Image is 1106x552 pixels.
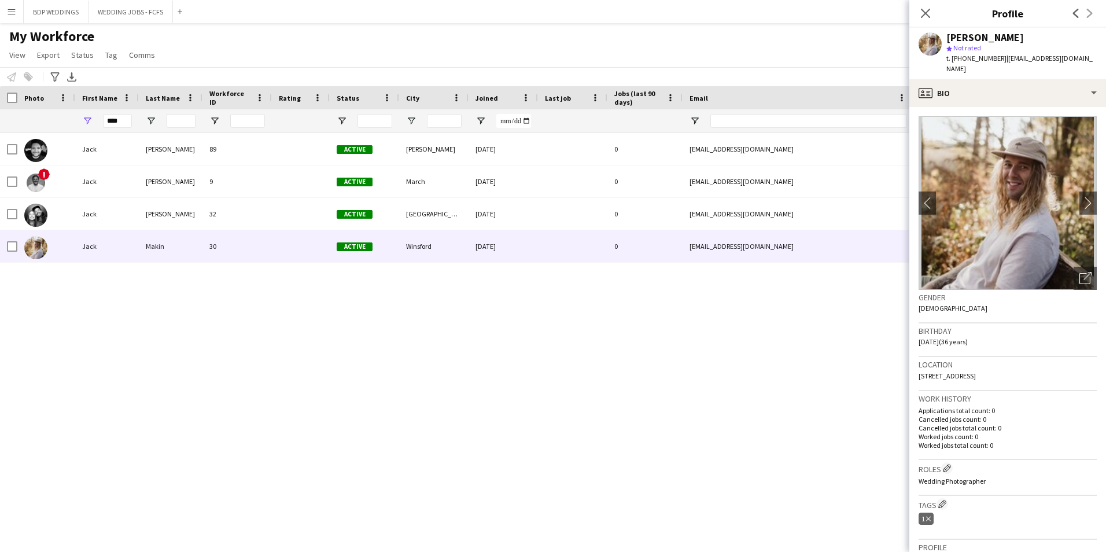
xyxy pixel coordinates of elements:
div: 32 [202,198,272,230]
p: Worked jobs count: 0 [919,432,1097,441]
button: BDP WEDDINGS [24,1,89,23]
button: Open Filter Menu [337,116,347,126]
span: Last Name [146,94,180,102]
div: [EMAIL_ADDRESS][DOMAIN_NAME] [683,230,914,262]
div: [DATE] [469,230,538,262]
h3: Roles [919,462,1097,474]
span: Tag [105,50,117,60]
span: Active [337,210,373,219]
button: Open Filter Menu [82,116,93,126]
span: Active [337,145,373,154]
span: Joined [475,94,498,102]
app-action-btn: Advanced filters [48,70,62,84]
input: Last Name Filter Input [167,114,196,128]
div: [PERSON_NAME] [139,198,202,230]
span: Wedding Photographer [919,477,986,485]
span: Status [71,50,94,60]
div: March [399,165,469,197]
img: Jack Makin [24,236,47,259]
img: Jack Clegg [24,139,47,162]
div: Makin [139,230,202,262]
span: My Workforce [9,28,94,45]
div: 0 [607,133,683,165]
div: 30 [202,230,272,262]
a: Status [67,47,98,62]
div: 0 [607,198,683,230]
span: [DATE] (36 years) [919,337,968,346]
a: View [5,47,30,62]
div: Open photos pop-in [1074,267,1097,290]
h3: Work history [919,393,1097,404]
span: Comms [129,50,155,60]
span: Email [690,94,708,102]
div: Bio [909,79,1106,107]
span: Workforce ID [209,89,251,106]
div: Winsford [399,230,469,262]
div: [PERSON_NAME] [139,133,202,165]
span: t. [PHONE_NUMBER] [946,54,1007,62]
input: Status Filter Input [357,114,392,128]
div: 1 [919,513,934,525]
span: [DEMOGRAPHIC_DATA] [919,304,987,312]
span: Not rated [953,43,981,52]
div: [DATE] [469,198,538,230]
h3: Profile [909,6,1106,21]
div: [PERSON_NAME] [946,32,1024,43]
div: [DATE] [469,165,538,197]
div: Jack [75,198,139,230]
a: Tag [101,47,122,62]
span: Jobs (last 90 days) [614,89,662,106]
h3: Birthday [919,326,1097,336]
div: [PERSON_NAME] [399,133,469,165]
a: Export [32,47,64,62]
span: Active [337,178,373,186]
h3: Gender [919,292,1097,303]
a: Comms [124,47,160,62]
input: Joined Filter Input [496,114,531,128]
div: Jack [75,230,139,262]
span: ! [38,168,50,180]
span: Last job [545,94,571,102]
img: Jack Fisher [24,171,47,194]
p: Cancelled jobs count: 0 [919,415,1097,424]
span: Photo [24,94,44,102]
input: First Name Filter Input [103,114,132,128]
span: View [9,50,25,60]
span: | [EMAIL_ADDRESS][DOMAIN_NAME] [946,54,1093,73]
button: Open Filter Menu [406,116,416,126]
div: 0 [607,165,683,197]
h3: Location [919,359,1097,370]
h3: Tags [919,498,1097,510]
p: Worked jobs total count: 0 [919,441,1097,450]
input: Email Filter Input [710,114,907,128]
div: [DATE] [469,133,538,165]
button: Open Filter Menu [146,116,156,126]
img: Jack Hewett [24,204,47,227]
span: [STREET_ADDRESS] [919,371,976,380]
p: Cancelled jobs total count: 0 [919,424,1097,432]
div: Jack [75,165,139,197]
app-action-btn: Export XLSX [65,70,79,84]
input: City Filter Input [427,114,462,128]
input: Workforce ID Filter Input [230,114,265,128]
div: [EMAIL_ADDRESS][DOMAIN_NAME] [683,198,914,230]
span: City [406,94,419,102]
div: Jack [75,133,139,165]
div: [GEOGRAPHIC_DATA] [399,198,469,230]
div: 9 [202,165,272,197]
button: Open Filter Menu [209,116,220,126]
div: [EMAIL_ADDRESS][DOMAIN_NAME] [683,133,914,165]
span: Status [337,94,359,102]
div: [EMAIL_ADDRESS][DOMAIN_NAME] [683,165,914,197]
div: 0 [607,230,683,262]
span: Rating [279,94,301,102]
button: Open Filter Menu [690,116,700,126]
div: 89 [202,133,272,165]
button: WEDDING JOBS - FCFS [89,1,173,23]
div: [PERSON_NAME] [139,165,202,197]
span: First Name [82,94,117,102]
span: Export [37,50,60,60]
p: Applications total count: 0 [919,406,1097,415]
img: Crew avatar or photo [919,116,1097,290]
button: Open Filter Menu [475,116,486,126]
